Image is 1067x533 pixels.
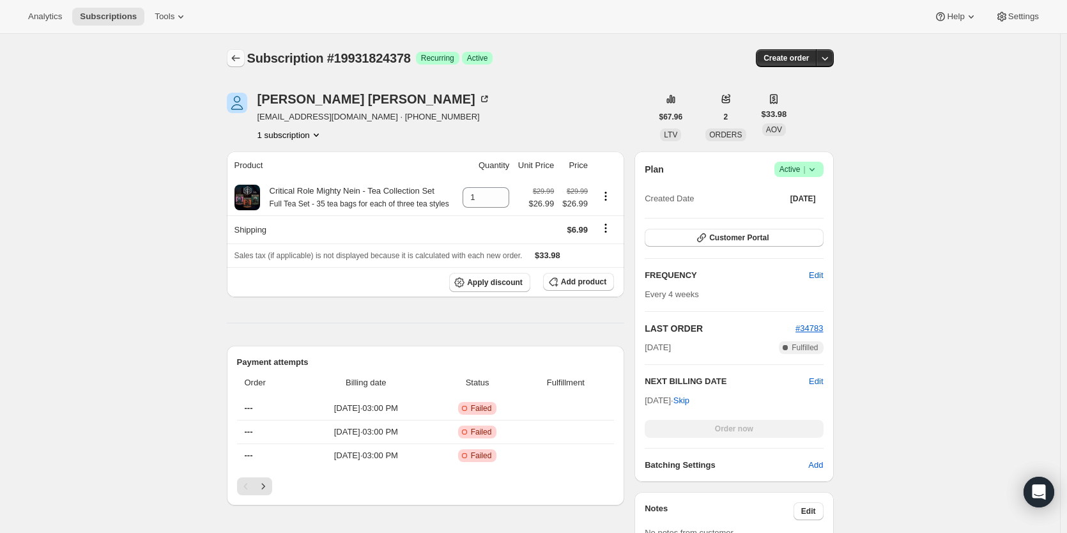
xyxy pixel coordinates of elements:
[795,322,823,335] button: #34783
[645,375,809,388] h2: NEXT BILLING DATE
[457,151,513,180] th: Quantity
[467,53,488,63] span: Active
[794,502,824,520] button: Edit
[561,277,606,287] span: Add product
[645,459,808,472] h6: Batching Settings
[421,53,454,63] span: Recurring
[80,12,137,22] span: Subscriptions
[302,426,430,438] span: [DATE] · 03:00 PM
[645,192,694,205] span: Created Date
[795,323,823,333] a: #34783
[567,187,588,195] small: $29.99
[764,53,809,63] span: Create order
[449,273,530,292] button: Apply discount
[528,197,554,210] span: $26.99
[724,112,728,122] span: 2
[809,375,823,388] button: Edit
[716,108,736,126] button: 2
[645,229,823,247] button: Customer Portal
[535,251,560,260] span: $33.98
[302,376,430,389] span: Billing date
[237,369,299,397] th: Order
[766,125,782,134] span: AOV
[709,233,769,243] span: Customer Portal
[783,190,824,208] button: [DATE]
[595,221,616,235] button: Shipping actions
[645,269,809,282] h2: FREQUENCY
[257,128,323,141] button: Product actions
[254,477,272,495] button: Next
[234,251,523,260] span: Sales tax (if applicable) is not displayed because it is calculated with each new order.
[664,130,677,139] span: LTV
[803,164,805,174] span: |
[779,163,818,176] span: Active
[947,12,964,22] span: Help
[792,343,818,353] span: Fulfilled
[762,108,787,121] span: $33.98
[926,8,985,26] button: Help
[234,185,260,210] img: product img
[245,451,253,460] span: ---
[567,225,588,235] span: $6.99
[513,151,558,180] th: Unit Price
[270,199,449,208] small: Full Tea Set - 35 tea bags for each of three tea styles
[302,402,430,415] span: [DATE] · 03:00 PM
[801,265,831,286] button: Edit
[558,151,592,180] th: Price
[988,8,1047,26] button: Settings
[467,277,523,288] span: Apply discount
[227,151,458,180] th: Product
[595,189,616,203] button: Product actions
[525,376,607,389] span: Fulfillment
[801,455,831,475] button: Add
[247,51,411,65] span: Subscription #19931824378
[645,396,689,405] span: [DATE] ·
[659,112,683,122] span: $67.96
[756,49,817,67] button: Create order
[257,93,491,105] div: [PERSON_NAME] [PERSON_NAME]
[645,502,794,520] h3: Notes
[245,427,253,436] span: ---
[1008,12,1039,22] span: Settings
[645,341,671,354] span: [DATE]
[471,403,492,413] span: Failed
[147,8,195,26] button: Tools
[1024,477,1054,507] div: Open Intercom Messenger
[645,290,699,299] span: Every 4 weeks
[790,194,816,204] span: [DATE]
[709,130,742,139] span: ORDERS
[20,8,70,26] button: Analytics
[245,403,253,413] span: ---
[227,93,247,113] span: Sidney Galbreath
[673,394,689,407] span: Skip
[28,12,62,22] span: Analytics
[438,376,518,389] span: Status
[533,187,554,195] small: $29.99
[666,390,697,411] button: Skip
[652,108,691,126] button: $67.96
[227,215,458,243] th: Shipping
[645,322,795,335] h2: LAST ORDER
[809,269,823,282] span: Edit
[562,197,588,210] span: $26.99
[227,49,245,67] button: Subscriptions
[645,163,664,176] h2: Plan
[471,427,492,437] span: Failed
[543,273,614,291] button: Add product
[257,111,491,123] span: [EMAIL_ADDRESS][DOMAIN_NAME] · [PHONE_NUMBER]
[155,12,174,22] span: Tools
[471,451,492,461] span: Failed
[808,459,823,472] span: Add
[801,506,816,516] span: Edit
[302,449,430,462] span: [DATE] · 03:00 PM
[237,356,615,369] h2: Payment attempts
[260,185,449,210] div: Critical Role Mighty Nein - Tea Collection Set
[72,8,144,26] button: Subscriptions
[237,477,615,495] nav: Pagination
